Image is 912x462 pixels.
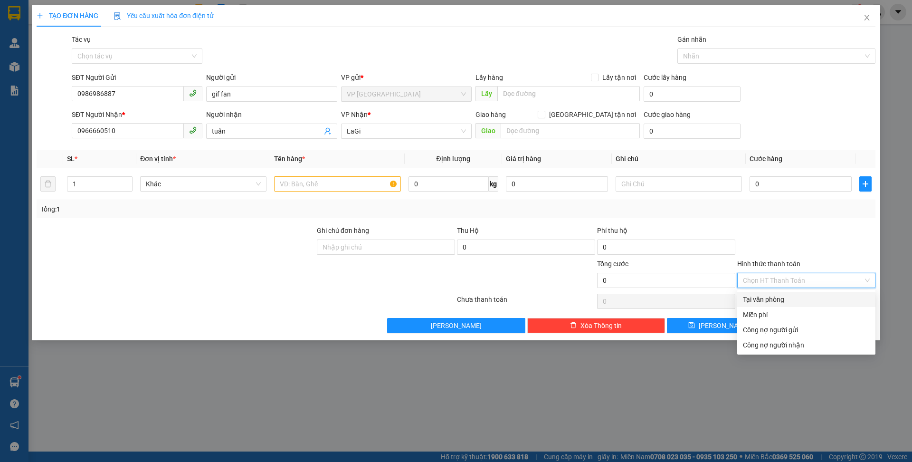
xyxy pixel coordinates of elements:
[475,74,503,81] span: Lấy hàng
[863,14,871,21] span: close
[750,155,782,163] span: Cước hàng
[737,337,875,353] div: Cước gửi hàng sẽ được ghi vào công nợ của người nhận
[72,36,91,43] label: Tác vụ
[146,177,261,191] span: Khác
[475,123,501,138] span: Giao
[644,74,686,81] label: Cước lấy hàng
[457,227,479,234] span: Thu Hộ
[580,320,622,331] span: Xóa Thông tin
[545,109,640,120] span: [GEOGRAPHIC_DATA] tận nơi
[347,87,466,101] span: VP Thủ Đức
[341,72,472,83] div: VP gửi
[644,87,741,102] input: Cước lấy hàng
[859,176,872,192] button: plus
[854,5,880,31] button: Close
[497,86,640,101] input: Dọc đường
[688,322,695,329] span: save
[67,155,75,163] span: SL
[206,72,337,83] div: Người gửi
[743,294,870,305] div: Tại văn phòng
[737,322,875,337] div: Cước gửi hàng sẽ được ghi vào công nợ của người gửi
[667,318,770,333] button: save[PERSON_NAME]
[189,126,197,134] span: phone
[644,111,691,118] label: Cước giao hàng
[206,109,337,120] div: Người nhận
[189,89,197,97] span: phone
[475,111,506,118] span: Giao hàng
[598,72,640,83] span: Lấy tận nơi
[317,240,455,255] input: Ghi chú đơn hàng
[475,86,497,101] span: Lấy
[570,322,577,329] span: delete
[341,111,368,118] span: VP Nhận
[860,180,871,188] span: plus
[501,123,640,138] input: Dọc đường
[489,176,498,192] span: kg
[114,12,214,19] span: Yêu cầu xuất hóa đơn điện tử
[597,225,735,240] div: Phí thu hộ
[37,12,98,19] span: TẠO ĐƠN HÀNG
[317,227,369,234] label: Ghi chú đơn hàng
[114,12,121,20] img: icon
[274,155,305,163] span: Tên hàng
[140,155,176,163] span: Đơn vị tính
[527,318,665,333] button: deleteXóa Thông tin
[324,127,332,135] span: user-add
[743,309,870,320] div: Miễn phí
[612,150,746,168] th: Ghi chú
[456,294,596,311] div: Chưa thanh toán
[597,260,628,268] span: Tổng cước
[437,155,470,163] span: Định lượng
[616,176,742,192] input: Ghi Chú
[677,36,706,43] label: Gán nhãn
[743,325,870,335] div: Công nợ người gửi
[743,340,870,350] div: Công nợ người nhận
[387,318,525,333] button: [PERSON_NAME]
[40,204,352,214] div: Tổng: 1
[737,260,800,268] label: Hình thức thanh toán
[699,320,750,331] span: [PERSON_NAME]
[72,109,202,120] div: SĐT Người Nhận
[40,176,56,192] button: delete
[431,320,482,331] span: [PERSON_NAME]
[72,72,202,83] div: SĐT Người Gửi
[644,124,741,139] input: Cước giao hàng
[347,124,466,138] span: LaGi
[506,155,541,163] span: Giá trị hàng
[37,12,43,19] span: plus
[506,176,608,192] input: 0
[274,176,400,192] input: VD: Bàn, Ghế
